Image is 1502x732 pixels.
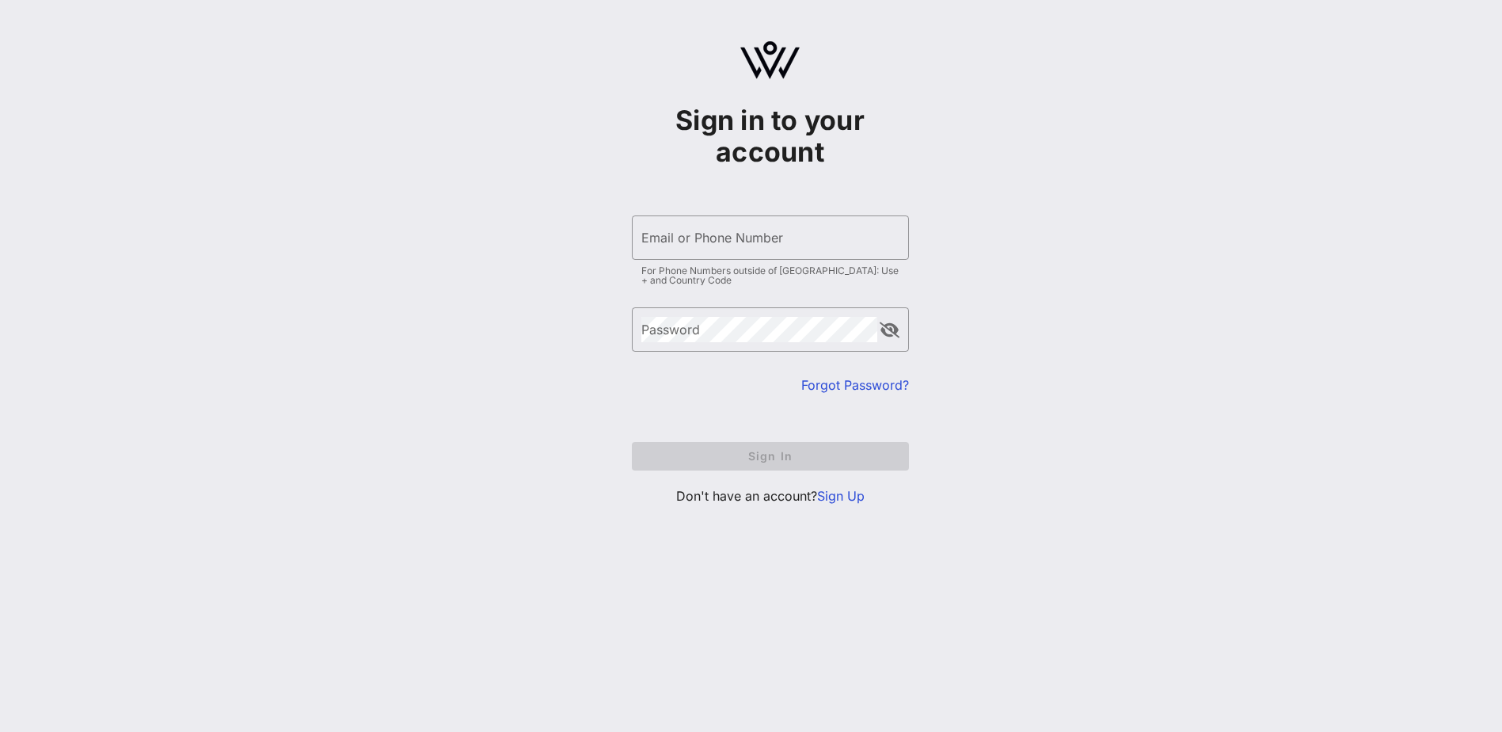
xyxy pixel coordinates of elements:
p: Don't have an account? [632,486,909,505]
div: For Phone Numbers outside of [GEOGRAPHIC_DATA]: Use + and Country Code [641,266,899,285]
h1: Sign in to your account [632,105,909,168]
button: append icon [880,322,899,338]
a: Forgot Password? [801,377,909,393]
img: logo.svg [740,41,800,79]
a: Sign Up [817,488,865,504]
